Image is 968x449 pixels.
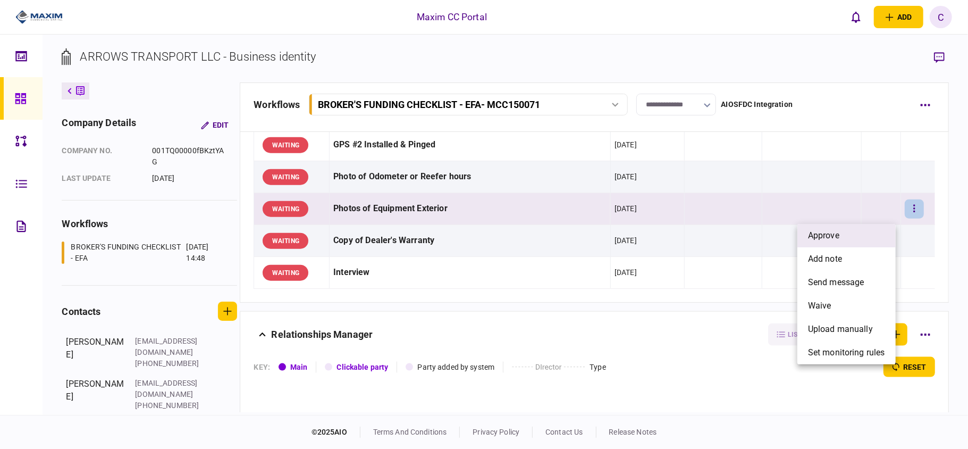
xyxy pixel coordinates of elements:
[808,229,839,242] span: approve
[808,300,831,312] span: waive
[808,346,885,359] span: set monitoring rules
[808,253,842,265] span: add note
[808,323,873,336] span: upload manually
[808,276,864,289] span: send message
